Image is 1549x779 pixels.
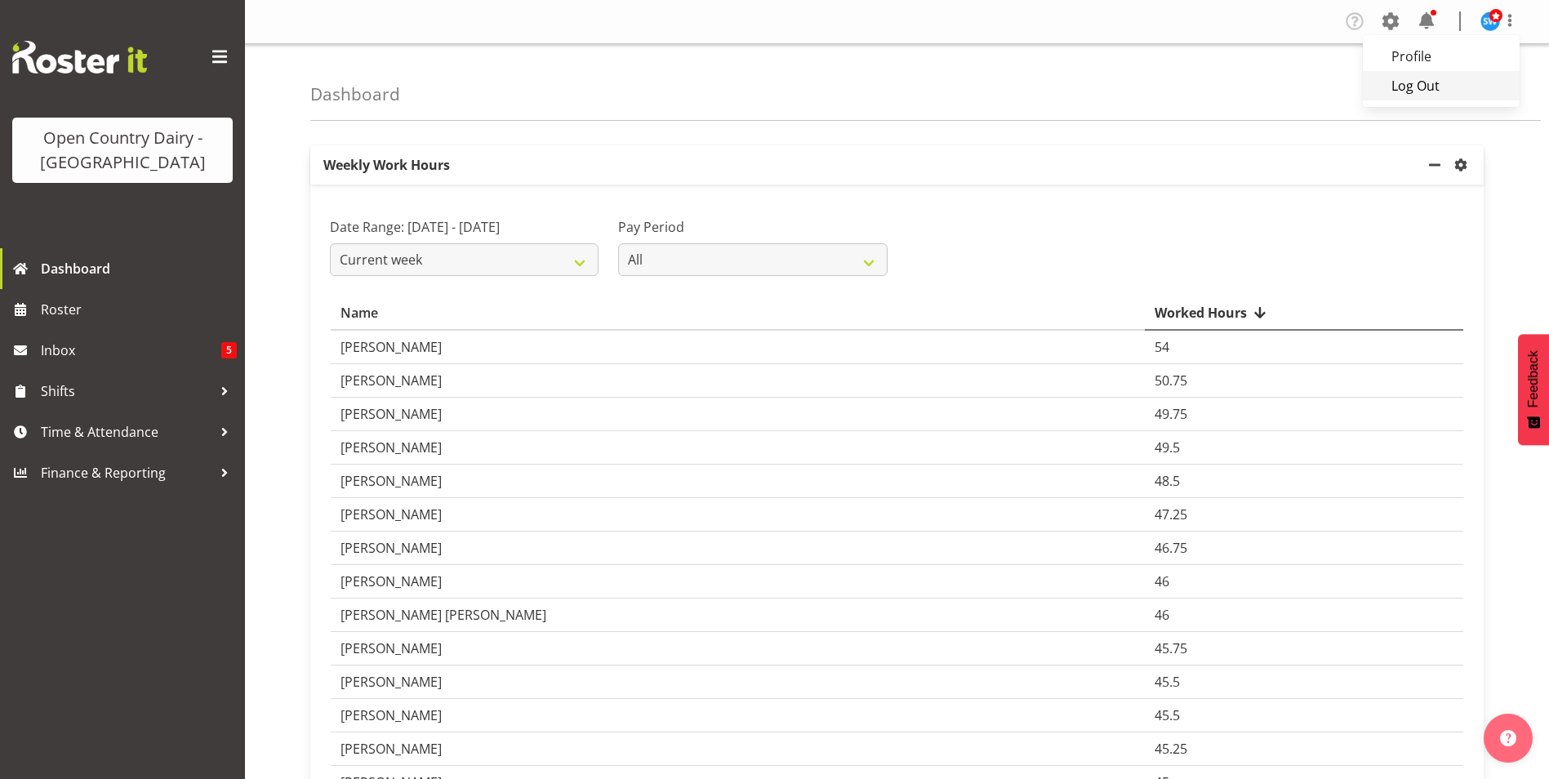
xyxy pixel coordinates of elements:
span: Time & Attendance [41,420,212,444]
div: Open Country Dairy - [GEOGRAPHIC_DATA] [29,126,216,175]
a: Profile [1363,42,1520,71]
span: 45.5 [1155,706,1180,724]
span: 54 [1155,338,1169,356]
td: [PERSON_NAME] [331,364,1145,398]
h4: Dashboard [310,85,400,104]
span: Dashboard [41,256,237,281]
td: [PERSON_NAME] [331,465,1145,498]
span: Feedback [1526,350,1541,407]
span: 49.5 [1155,438,1180,456]
td: [PERSON_NAME] [331,498,1145,532]
td: [PERSON_NAME] [331,732,1145,766]
span: Shifts [41,379,212,403]
span: 45.25 [1155,740,1187,758]
td: [PERSON_NAME] [331,331,1145,364]
td: [PERSON_NAME] [331,699,1145,732]
p: Weekly Work Hours [310,145,1425,185]
td: [PERSON_NAME] [331,565,1145,599]
span: 50.75 [1155,372,1187,389]
span: Worked Hours [1155,303,1247,323]
span: 5 [221,342,237,358]
span: Finance & Reporting [41,461,212,485]
span: 46.75 [1155,539,1187,557]
span: 45.75 [1155,639,1187,657]
img: steve-webb7510.jpg [1480,11,1500,31]
td: [PERSON_NAME] [331,398,1145,431]
span: 47.25 [1155,505,1187,523]
a: minimize [1425,145,1451,185]
label: Pay Period [618,217,887,237]
span: 46 [1155,572,1169,590]
span: 45.5 [1155,673,1180,691]
img: Rosterit website logo [12,41,147,73]
td: [PERSON_NAME] [PERSON_NAME] [331,599,1145,632]
a: settings [1451,155,1477,175]
span: Inbox [41,338,221,363]
td: [PERSON_NAME] [331,532,1145,565]
span: Roster [41,297,237,322]
td: [PERSON_NAME] [331,665,1145,699]
span: Name [341,303,378,323]
label: Date Range: [DATE] - [DATE] [330,217,599,237]
span: 46 [1155,606,1169,624]
td: [PERSON_NAME] [331,431,1145,465]
button: Feedback - Show survey [1518,334,1549,445]
a: Log Out [1363,71,1520,100]
span: 48.5 [1155,472,1180,490]
span: 49.75 [1155,405,1187,423]
td: [PERSON_NAME] [331,632,1145,665]
img: help-xxl-2.png [1500,730,1516,746]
